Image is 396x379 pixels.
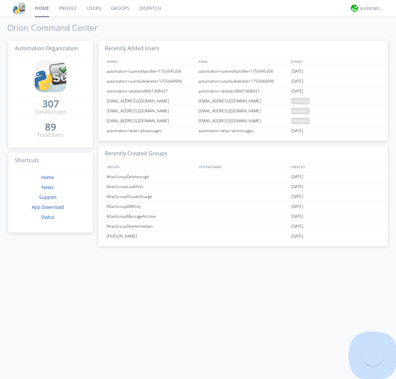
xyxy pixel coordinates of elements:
[291,76,303,86] span: [DATE]
[291,118,310,124] span: pending
[105,211,196,221] div: AtlasGroupMessageArchive
[98,86,388,96] a: automation+atlastest8661468437automation+atlastest8661468437[DATE]
[363,346,383,366] iframe: Toggle Customer Support
[98,66,388,76] a: automation+usereditprofile+1755645356automation+usereditprofile+1755645356[DATE]
[15,45,78,52] span: Automation Organization
[291,182,303,192] span: [DATE]
[360,5,384,12] div: automation+atlas
[105,221,196,231] div: AtlasGroupDeletemwbwn
[197,96,290,106] div: [EMAIL_ADDRESS][DOMAIN_NAME]
[45,124,56,130] div: 89
[41,214,55,220] a: Status
[98,221,388,231] a: AtlasGroupDeletemwbwn[DATE]
[105,66,196,76] div: automation+usereditprofile+1755645356
[197,86,290,96] div: automation+atlastest8661468437
[291,66,303,76] span: [DATE]
[35,108,66,116] div: Total Groups
[35,60,66,92] img: cddb5a64eb264b2086981ab96f4c1ba7
[105,116,196,126] div: [EMAIL_ADDRESS][DOMAIN_NAME]
[291,172,303,182] span: [DATE]
[291,231,303,241] span: [DATE]
[291,126,303,136] span: [DATE]
[105,182,196,191] div: AtlasGroupLoadTest
[98,96,388,106] a: [EMAIL_ADDRESS][DOMAIN_NAME][EMAIL_ADDRESS][DOMAIN_NAME]pending
[289,162,381,171] div: CREATED
[291,221,303,231] span: [DATE]
[98,182,388,192] a: AtlasGroupLoadTest[DATE]
[105,106,196,116] div: [EMAIL_ADDRESS][DOMAIN_NAME]
[197,76,290,86] div: automation+userbulkdelete+1755644996
[105,126,196,135] div: automation+atlas+allmessages
[98,172,388,182] a: AtlasGroupDeletevcvgb[DATE]
[291,202,303,211] span: [DATE]
[105,162,195,171] div: GROUPS
[291,211,303,221] span: [DATE]
[105,172,196,181] div: AtlasGroupDeletevcvgb
[98,76,388,86] a: automation+userbulkdelete+1755644996automation+userbulkdelete+1755644996[DATE]
[98,106,388,116] a: [EMAIL_ADDRESS][DOMAIN_NAME][EMAIL_ADDRESS][DOMAIN_NAME]pending
[32,204,64,210] a: App Download
[197,126,290,135] div: automation+atlas+allmessages
[197,116,290,126] div: [EMAIL_ADDRESS][DOMAIN_NAME]
[42,184,54,190] a: News
[98,202,388,211] a: AtlasGroupDMOnly[DATE]
[98,41,388,57] h3: Recently Added Users
[105,76,196,86] div: automation+userbulkdelete+1755644996
[351,5,358,12] img: d2d01cd9b4174d08988066c6d424eccd
[37,131,64,139] div: Total Users
[197,66,290,76] div: automation+usereditprofile+1755645356
[291,108,310,114] span: pending
[8,153,93,169] h3: Shortcuts
[98,146,388,162] h3: Recently Created Groups
[291,192,303,202] span: [DATE]
[98,126,388,136] a: automation+atlas+allmessagesautomation+atlas+allmessages[DATE]
[39,194,57,200] a: Support
[291,98,310,104] span: pending
[197,106,290,116] div: [EMAIL_ADDRESS][DOMAIN_NAME]
[98,231,388,241] a: [PERSON_NAME][DATE]
[289,57,381,66] div: JOINED
[291,86,303,96] span: [DATE]
[42,100,59,107] div: 307
[105,96,196,106] div: [EMAIL_ADDRESS][DOMAIN_NAME]
[13,2,25,14] img: cddb5a64eb264b2086981ab96f4c1ba7
[105,86,196,96] div: automation+atlastest8661468437
[98,192,388,202] a: AtlasGroupDispatchLarge[DATE]
[105,202,196,211] div: AtlasGroupDMOnly
[197,57,289,66] div: EMAIL
[41,174,54,180] a: Home
[105,231,196,241] div: [PERSON_NAME]
[98,116,388,126] a: [EMAIL_ADDRESS][DOMAIN_NAME][EMAIL_ADDRESS][DOMAIN_NAME]pending
[197,162,289,171] div: SYSTEM_NAME
[42,100,59,108] a: 307
[98,211,388,221] a: AtlasGroupMessageArchive[DATE]
[105,57,195,66] div: NAMES
[45,124,56,131] a: 89
[105,192,196,201] div: AtlasGroupDispatchLarge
